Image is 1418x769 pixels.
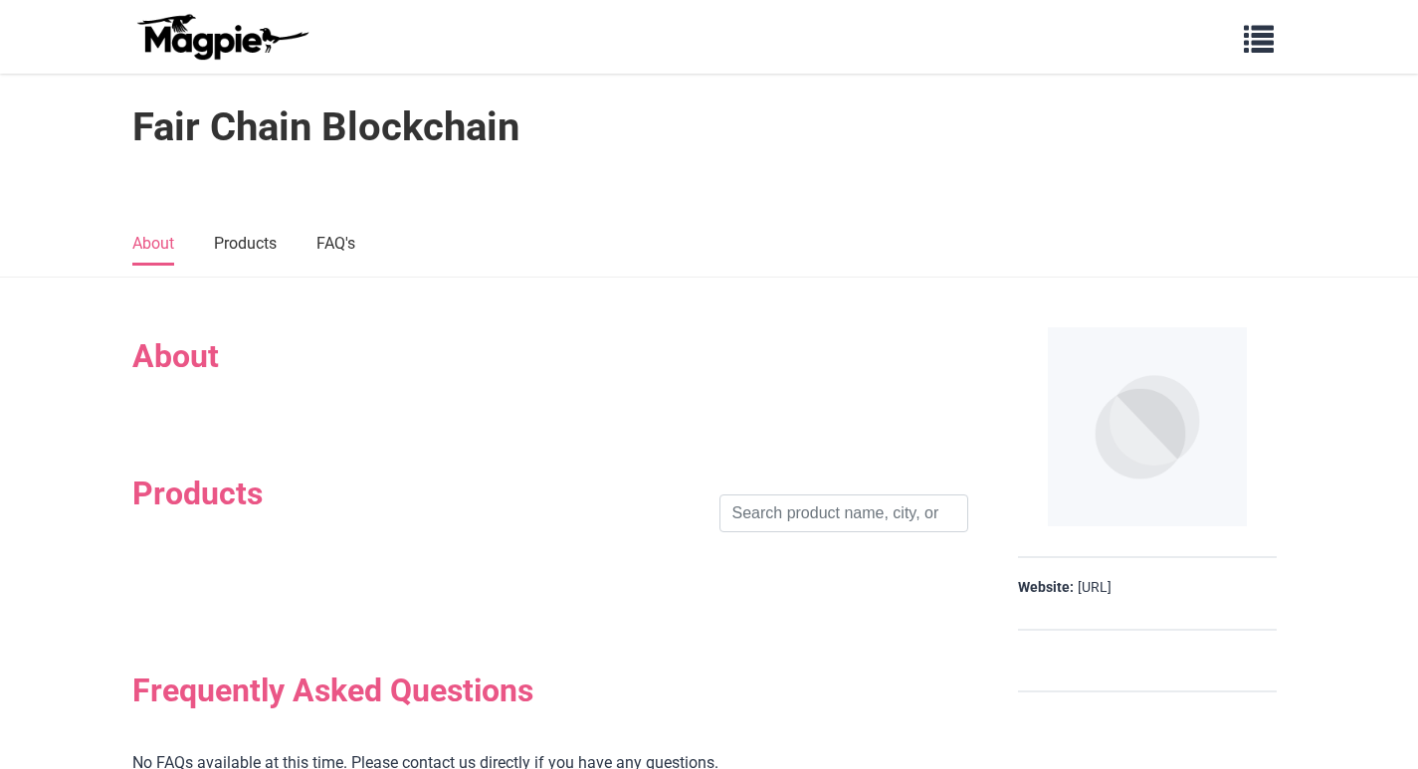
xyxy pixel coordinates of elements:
h2: About [132,337,968,375]
h2: Products [132,475,263,512]
input: Search product name, city, or interal id [719,494,968,532]
strong: Website: [1018,578,1074,598]
h1: Fair Chain Blockchain [132,103,519,151]
h2: Frequently Asked Questions [132,672,968,709]
img: logo-ab69f6fb50320c5b225c76a69d11143b.png [132,13,311,61]
a: [URL] [1078,578,1112,598]
a: Products [214,224,277,266]
img: Fair Chain Blockchain logo [1048,327,1247,526]
a: About [132,224,174,266]
a: FAQ's [316,224,355,266]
